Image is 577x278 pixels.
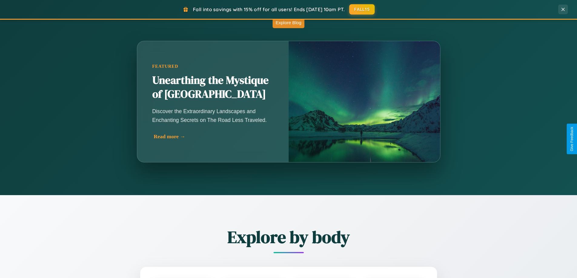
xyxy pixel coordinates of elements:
[570,127,574,151] div: Give Feedback
[107,225,470,249] h2: Explore by body
[152,64,274,69] div: Featured
[273,17,304,28] button: Explore Blog
[152,74,274,101] h2: Unearthing the Mystique of [GEOGRAPHIC_DATA]
[349,4,375,15] button: FALL15
[152,107,274,124] p: Discover the Extraordinary Landscapes and Enchanting Secrets on The Road Less Traveled.
[154,133,275,140] div: Read more →
[193,6,345,12] span: Fall into savings with 15% off for all users! Ends [DATE] 10am PT.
